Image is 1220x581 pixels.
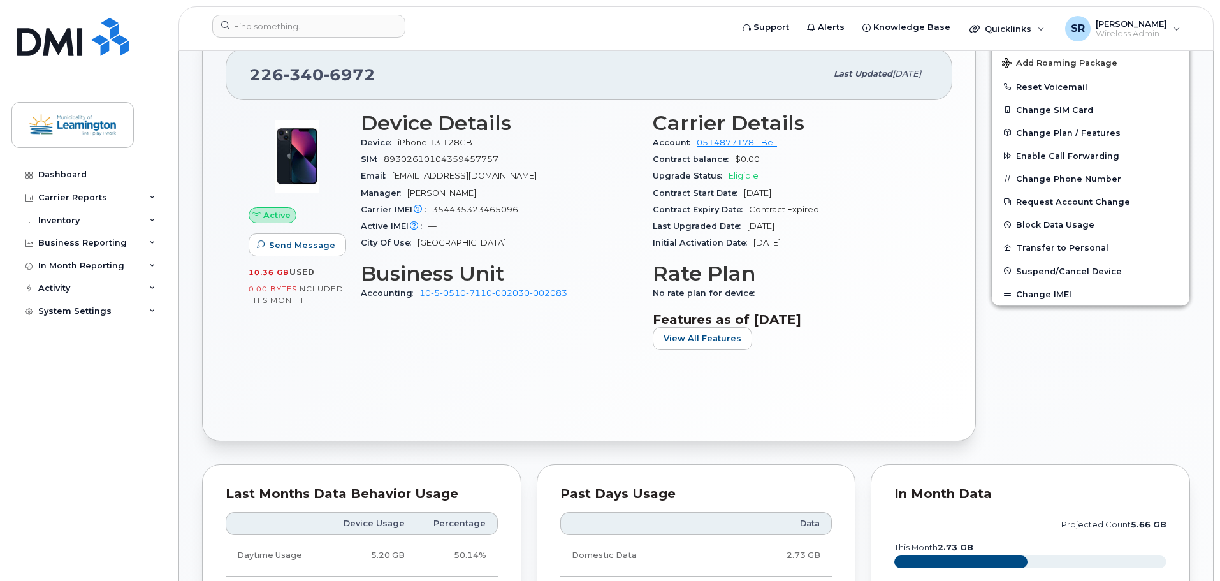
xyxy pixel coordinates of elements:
span: iPhone 13 128GB [398,138,472,147]
button: Change IMEI [992,283,1189,305]
a: 10-5-0510-7110-002030-002083 [419,288,567,298]
span: $0.00 [735,154,760,164]
span: Change Plan / Features [1016,128,1121,137]
span: [DATE] [753,238,781,247]
button: Transfer to Personal [992,236,1189,259]
span: [PERSON_NAME] [407,188,476,198]
span: 89302610104359457757 [384,154,498,164]
span: Manager [361,188,407,198]
span: Knowledge Base [873,21,950,34]
button: Send Message [249,233,346,256]
input: Find something... [212,15,405,38]
span: Quicklinks [985,24,1031,34]
span: Send Message [269,239,335,251]
button: Enable Call Forwarding [992,144,1189,167]
button: Block Data Usage [992,213,1189,236]
span: Email [361,171,392,180]
span: View All Features [664,332,741,344]
button: Change Phone Number [992,167,1189,190]
a: Alerts [798,15,853,40]
td: 5.20 GB [326,535,416,577]
span: 340 [284,65,324,84]
th: Device Usage [326,512,416,535]
h3: Rate Plan [653,262,929,285]
button: Add Roaming Package [992,49,1189,75]
span: Initial Activation Date [653,238,753,247]
span: Carrier IMEI [361,205,432,214]
h3: Device Details [361,112,637,135]
td: Domestic Data [560,535,713,577]
span: — [428,221,437,231]
span: Account [653,138,697,147]
span: used [289,267,315,277]
span: Wireless Admin [1096,29,1167,39]
th: Percentage [416,512,498,535]
div: Samantha Robson [1056,16,1189,41]
button: Reset Voicemail [992,75,1189,98]
span: Eligible [729,171,759,180]
td: 50.14% [416,535,498,577]
td: Daytime Usage [226,535,326,577]
span: [DATE] [744,188,771,198]
button: View All Features [653,327,752,350]
img: image20231002-3703462-1ig824h.jpeg [259,118,335,195]
span: Contract Expired [749,205,819,214]
div: In Month Data [894,488,1166,501]
span: [PERSON_NAME] [1096,18,1167,29]
span: Accounting [361,288,419,298]
span: Contract Expiry Date [653,205,749,214]
span: [EMAIL_ADDRESS][DOMAIN_NAME] [392,171,537,180]
tspan: 2.73 GB [938,543,973,552]
button: Request Account Change [992,190,1189,213]
span: [DATE] [892,69,921,78]
span: [DATE] [747,221,774,231]
span: 226 [249,65,375,84]
tspan: 5.66 GB [1131,520,1166,529]
span: SR [1071,21,1085,36]
button: Suspend/Cancel Device [992,260,1189,283]
span: Add Roaming Package [1002,58,1117,70]
span: [GEOGRAPHIC_DATA] [418,238,506,247]
text: projected count [1061,520,1166,529]
a: Support [734,15,798,40]
div: Last Months Data Behavior Usage [226,488,498,501]
span: Active [263,209,291,221]
button: Change SIM Card [992,98,1189,121]
h3: Carrier Details [653,112,929,135]
span: City Of Use [361,238,418,247]
span: Support [753,21,789,34]
span: 354435323465096 [432,205,518,214]
td: 2.73 GB [713,535,832,577]
span: Last Upgraded Date [653,221,747,231]
a: 0514877178 - Bell [697,138,777,147]
span: included this month [249,284,344,305]
text: this month [894,543,973,552]
span: Alerts [818,21,845,34]
span: Suspend/Cancel Device [1016,266,1122,276]
h3: Features as of [DATE] [653,312,929,327]
span: Last updated [834,69,892,78]
span: Active IMEI [361,221,428,231]
span: 10.36 GB [249,268,289,277]
a: Knowledge Base [853,15,959,40]
span: No rate plan for device [653,288,761,298]
span: Device [361,138,398,147]
h3: Business Unit [361,262,637,285]
span: Contract Start Date [653,188,744,198]
span: Upgrade Status [653,171,729,180]
span: 6972 [324,65,375,84]
span: SIM [361,154,384,164]
div: Quicklinks [961,16,1054,41]
span: 0.00 Bytes [249,284,297,293]
th: Data [713,512,832,535]
span: Contract balance [653,154,735,164]
button: Change Plan / Features [992,121,1189,144]
div: Past Days Usage [560,488,832,501]
span: Enable Call Forwarding [1016,151,1119,161]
